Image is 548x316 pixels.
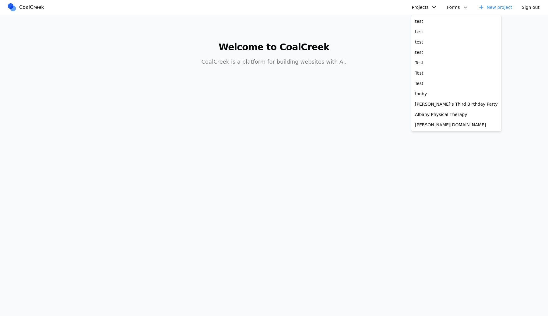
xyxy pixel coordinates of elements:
[7,3,47,12] a: CoalCreek
[475,2,516,12] a: New project
[443,2,472,12] button: Forms
[413,26,500,37] a: test
[518,2,543,12] button: Sign out
[413,68,500,78] a: Test
[157,42,391,53] h1: Welcome to CoalCreek
[413,58,500,68] a: Test
[157,58,391,66] p: CoalCreek is a platform for building websites with AI.
[411,15,502,132] div: Projects
[413,109,500,120] a: Albany Physical Therapy
[408,2,441,12] button: Projects
[413,47,500,58] a: test
[413,120,500,130] a: [PERSON_NAME][DOMAIN_NAME]
[19,4,44,11] span: CoalCreek
[413,78,500,89] a: Test
[413,89,500,99] a: fooby
[413,37,500,47] a: test
[413,99,500,109] a: [PERSON_NAME]'s Third Birthday Party
[413,16,500,26] a: test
